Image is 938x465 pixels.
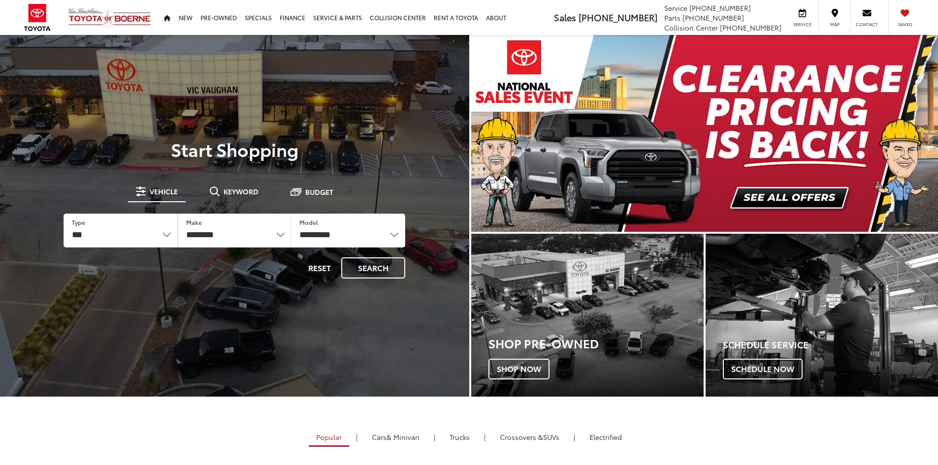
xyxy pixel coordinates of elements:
[482,432,488,442] li: |
[488,337,704,349] h3: Shop Pre-Owned
[664,3,687,13] span: Service
[824,21,845,28] span: Map
[723,359,803,379] span: Schedule Now
[868,55,938,212] button: Click to view next picture.
[856,21,878,28] span: Contact
[224,188,259,195] span: Keyword
[471,234,704,397] a: Shop Pre-Owned Shop Now
[664,13,680,23] span: Parts
[341,257,405,279] button: Search
[500,432,543,442] span: Crossovers &
[488,359,550,379] span: Shop Now
[431,432,438,442] li: |
[471,234,704,397] div: Toyota
[442,429,477,445] a: Trucks
[300,257,339,279] button: Reset
[582,429,629,445] a: Electrified
[720,23,781,32] span: [PHONE_NUMBER]
[492,429,567,445] a: SUVs
[723,340,938,350] h4: Schedule Service
[791,21,813,28] span: Service
[689,3,751,13] span: [PHONE_NUMBER]
[150,188,178,195] span: Vehicle
[305,188,333,195] span: Budget
[68,7,152,28] img: Vic Vaughan Toyota of Boerne
[579,11,657,24] span: [PHONE_NUMBER]
[387,432,420,442] span: & Minivan
[364,429,427,445] a: Cars
[894,21,916,28] span: Saved
[309,429,349,447] a: Popular
[571,432,578,442] li: |
[41,139,428,159] p: Start Shopping
[186,218,202,226] label: Make
[706,234,938,397] a: Schedule Service Schedule Now
[299,218,318,226] label: Model
[554,11,576,24] span: Sales
[72,218,85,226] label: Type
[471,55,541,212] button: Click to view previous picture.
[664,23,718,32] span: Collision Center
[682,13,744,23] span: [PHONE_NUMBER]
[354,432,360,442] li: |
[706,234,938,397] div: Toyota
